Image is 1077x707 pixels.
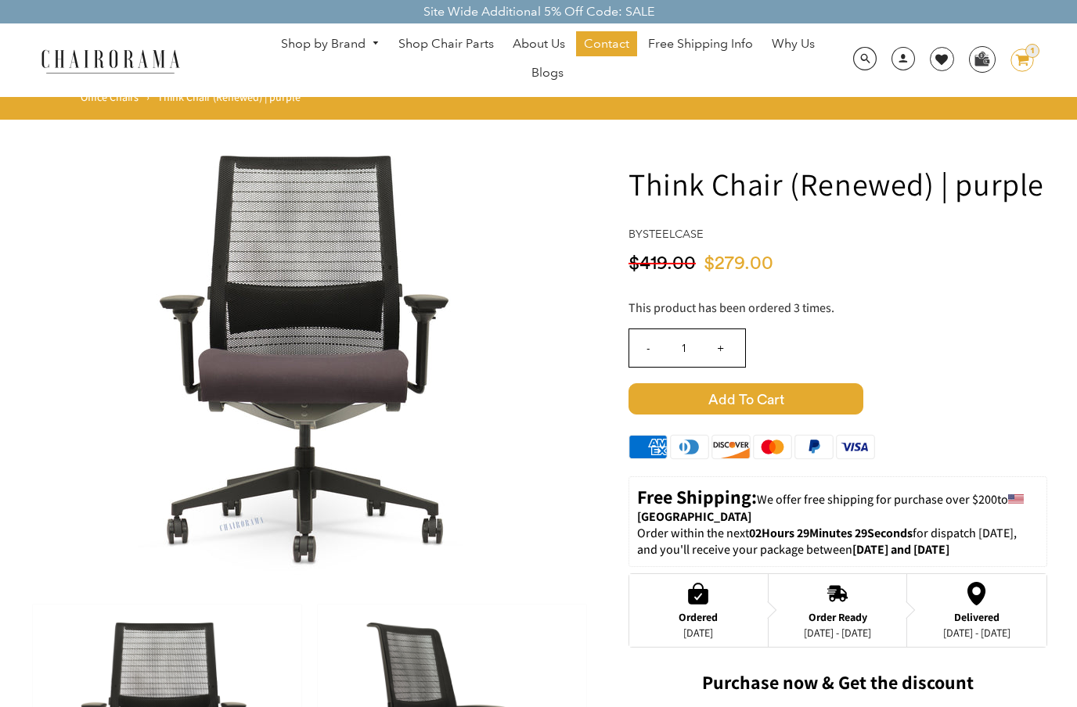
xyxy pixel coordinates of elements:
[75,124,545,594] img: Think Chair (Renewed) | purple - chairorama
[749,525,913,541] span: 02Hours 29Minutes 29Seconds
[629,254,696,273] span: $419.00
[852,541,949,558] strong: [DATE] and [DATE]
[704,254,773,273] span: $279.00
[701,329,739,367] input: +
[629,383,863,415] span: Add to Cart
[531,65,564,81] span: Blogs
[643,227,704,241] a: Steelcase
[970,47,994,70] img: WhatsApp_Image_2024-07-12_at_16.23.01.webp
[81,90,306,112] nav: breadcrumbs
[398,36,494,52] span: Shop Chair Parts
[576,31,637,56] a: Contact
[629,329,667,367] input: -
[584,36,629,52] span: Contact
[640,31,761,56] a: Free Shipping Info
[999,48,1034,72] a: 1
[629,228,1047,241] h4: by
[629,163,1047,204] h1: Think Chair (Renewed) | purple
[524,60,571,85] a: Blogs
[32,47,189,74] img: chairorama
[757,491,997,508] span: We offer free shipping for purchase over $200
[75,350,545,366] a: Think Chair (Renewed) | purple - chairorama
[505,31,573,56] a: About Us
[513,36,565,52] span: About Us
[943,626,1010,639] div: [DATE] - [DATE]
[679,611,718,623] div: Ordered
[637,485,1039,526] p: to
[637,526,1039,558] p: Order within the next for dispatch [DATE], and you'll receive your package between
[1025,44,1039,58] div: 1
[637,508,751,525] strong: [GEOGRAPHIC_DATA]
[772,36,815,52] span: Why Us
[637,484,757,509] strong: Free Shipping:
[273,32,387,56] a: Shop by Brand
[804,611,871,623] div: Order Ready
[629,383,1047,415] button: Add to Cart
[629,671,1047,702] h2: Purchase now & Get the discount
[943,611,1010,623] div: Delivered
[804,626,871,639] div: [DATE] - [DATE]
[255,31,840,89] nav: DesktopNavigation
[648,36,753,52] span: Free Shipping Info
[764,31,823,56] a: Why Us
[629,300,1047,317] div: This product has been ordered 3 times.
[391,31,502,56] a: Shop Chair Parts
[679,626,718,639] div: [DATE]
